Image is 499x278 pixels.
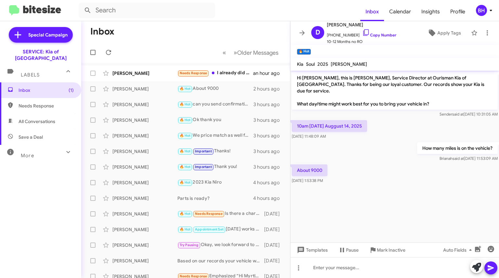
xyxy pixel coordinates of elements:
div: BH [476,5,487,16]
span: 🔥 Hot [180,212,191,216]
span: 🔥 Hot [180,118,191,122]
span: Kia [297,61,303,67]
p: About 9000 [292,164,327,176]
div: 3 hours ago [253,164,285,170]
div: [PERSON_NAME] [112,179,177,186]
button: Previous [219,46,230,59]
button: Next [230,46,282,59]
button: Pause [333,244,364,256]
div: I already did in July [177,69,253,77]
div: [PERSON_NAME] [112,257,177,264]
div: [DATE] [264,257,285,264]
div: [PERSON_NAME] [112,101,177,108]
a: Insights [416,2,445,21]
div: [PERSON_NAME] [112,70,177,76]
div: [PERSON_NAME] [112,195,177,202]
span: Auto Fields [443,244,474,256]
span: 2025 [317,61,328,67]
span: said at [452,112,464,117]
span: Pause [346,244,359,256]
small: 🔥 Hot [297,49,311,55]
span: [DATE] 1:53:38 PM [292,178,323,183]
div: 3 hours ago [253,148,285,155]
span: [DATE] 11:48:09 AM [292,134,326,139]
span: [PERSON_NAME] [327,21,396,29]
div: [PERSON_NAME] [112,242,177,248]
div: [DATE] [264,226,285,233]
span: Older Messages [237,49,278,56]
span: Soul [306,61,315,67]
div: [DATE] [264,211,285,217]
span: All Conversations [19,118,55,125]
div: Based on our records your vehicle was lasted serviced at 14,503. Your vehicle may be due for a oi... [177,257,264,264]
span: 10-12 Months no RO [327,38,396,45]
div: 3 hours ago [253,101,285,108]
div: 4 hours ago [253,179,285,186]
span: [PERSON_NAME] [331,61,367,67]
p: 10am [DATE] Auggust 14, 2025 [292,120,367,132]
p: How many miles is on the vehicle? [417,142,498,154]
span: Mark Inactive [377,244,405,256]
span: Try Pausing [180,243,198,247]
div: 2023 Kia Niro [177,179,253,186]
span: 🔥 Hot [180,227,191,231]
span: « [223,49,226,57]
span: Templates [296,244,328,256]
div: Thank you! [177,163,253,171]
span: D [315,27,320,38]
span: Needs Response [195,212,223,216]
div: [DATE] works great! Ill put you on the schedule right now. [177,226,264,233]
span: Important [195,149,212,153]
div: Thanks! [177,147,253,155]
div: 3 hours ago [253,117,285,123]
span: 🔥 Hot [180,149,191,153]
span: (1) [69,87,74,93]
p: Hi [PERSON_NAME], this is [PERSON_NAME], Service Director at Ourisman Kia of [GEOGRAPHIC_DATA]. T... [292,72,498,110]
span: [PHONE_NUMBER] [327,29,396,38]
a: Inbox [360,2,384,21]
a: Special Campaign [9,27,73,43]
span: 🔥 Hot [180,165,191,169]
a: Calendar [384,2,416,21]
div: We price match as well for vehicle services. You do have a open recall as well. The window trim w... [177,132,253,139]
div: Is there a charge for this? [177,210,264,217]
h1: Inbox [90,26,114,37]
div: an hour ago [253,70,285,76]
span: Inbox [19,87,74,93]
div: 2 hours ago [253,86,285,92]
button: Auto Fields [438,244,480,256]
div: Parts is ready? [177,195,253,202]
div: [PERSON_NAME] [112,117,177,123]
button: Apply Tags [420,27,468,39]
div: Ok thank you [177,116,253,124]
span: Save a Deal [19,134,43,140]
button: Mark Inactive [364,244,411,256]
span: Profile [445,2,470,21]
nav: Page navigation example [219,46,282,59]
input: Search [79,3,215,18]
div: [PERSON_NAME] [112,86,177,92]
div: About 9000 [177,85,253,92]
span: Brianah [DATE] 11:53:09 AM [440,156,498,161]
span: Sender [DATE] 10:31:05 AM [440,112,498,117]
button: BH [470,5,492,16]
span: Appointment Set [195,227,224,231]
div: Okay, we look forward to speaking with you. [177,241,264,249]
button: Templates [290,244,333,256]
span: Needs Response [180,71,207,75]
span: said at [453,156,464,161]
a: Copy Number [362,33,396,37]
span: » [234,49,237,57]
span: 🔥 Hot [180,133,191,138]
div: [PERSON_NAME] [112,132,177,139]
span: 🔥 Hot [180,180,191,185]
span: Special Campaign [28,32,68,38]
span: Labels [21,72,40,78]
div: 4 hours ago [253,195,285,202]
div: [PERSON_NAME] [112,148,177,155]
span: Important [195,165,212,169]
div: [DATE] [264,242,285,248]
span: Needs Response [19,103,74,109]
